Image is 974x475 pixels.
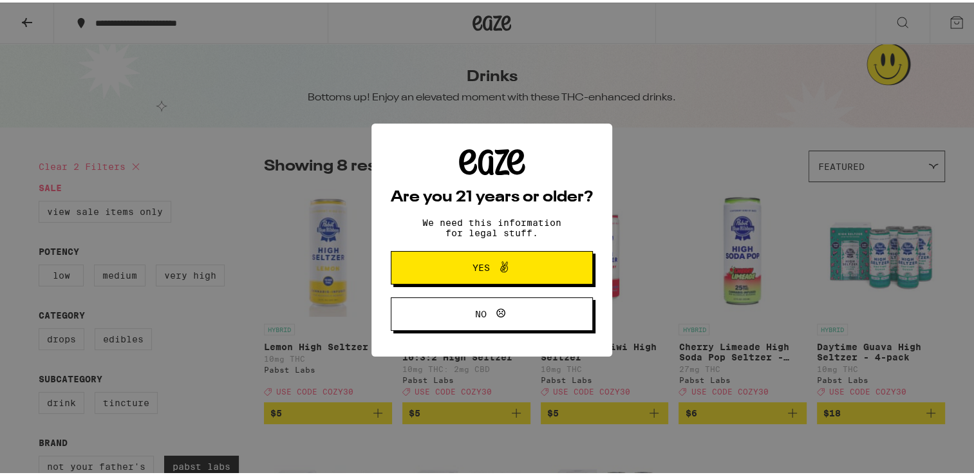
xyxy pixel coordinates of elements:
[475,307,487,316] span: No
[391,248,593,282] button: Yes
[473,261,490,270] span: Yes
[391,295,593,328] button: No
[411,215,572,236] p: We need this information for legal stuff.
[391,187,593,203] h2: Are you 21 years or older?
[8,9,93,19] span: Hi. Need any help?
